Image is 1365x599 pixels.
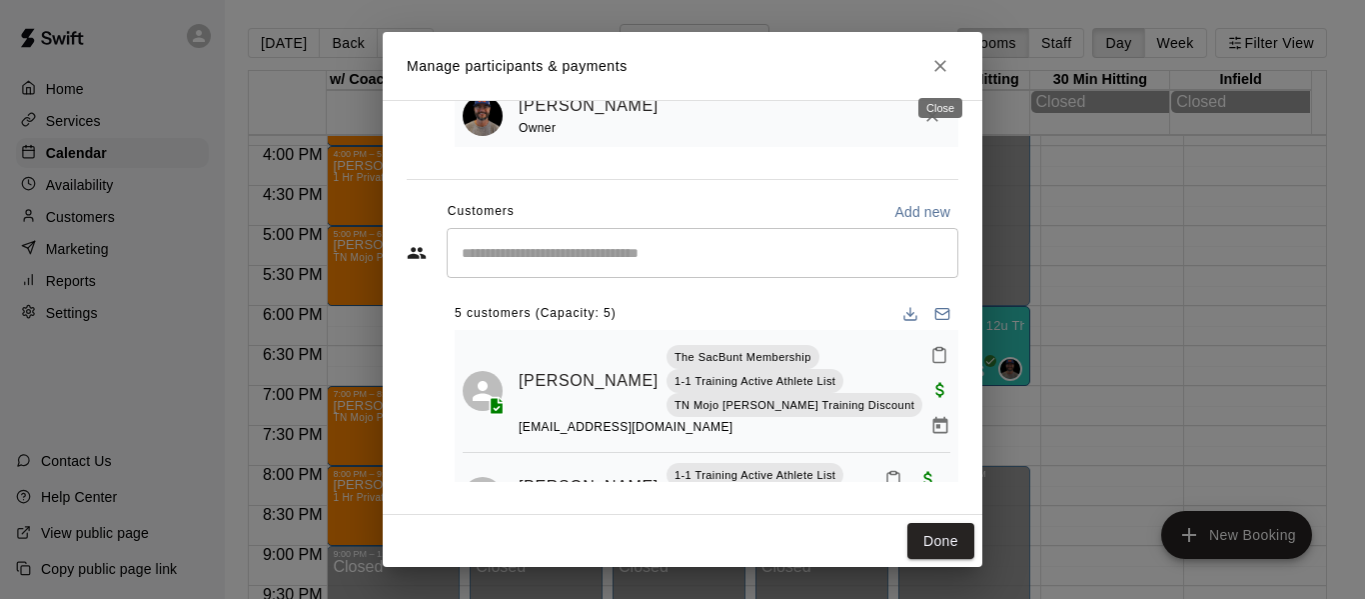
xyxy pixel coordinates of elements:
img: Allen Quinney [463,96,503,136]
button: Mark attendance [922,338,956,372]
button: Mark attendance [876,462,910,496]
div: Ariana Gardner [463,371,503,411]
button: Remove [914,98,950,134]
p: 1-1 Training Active Athlete List [675,373,835,390]
p: Add new [894,202,950,222]
button: Download list [894,298,926,330]
span: Paid with Card [910,470,946,487]
a: [PERSON_NAME] [519,93,659,119]
span: 5 customers (Capacity: 5) [455,298,617,330]
button: Manage bookings & payment [922,408,958,444]
span: Customers [448,196,515,228]
button: Email participants [926,298,958,330]
svg: Customers [407,243,427,263]
button: Close [922,48,958,84]
button: Done [907,523,974,560]
p: TN Mojo [PERSON_NAME] Training Discount [675,397,914,414]
span: Owner [519,121,556,135]
div: Brynnley Pierce [463,477,503,517]
span: [EMAIL_ADDRESS][DOMAIN_NAME] [519,420,733,434]
div: Start typing to search customers... [447,228,958,278]
p: 1-1 Training Active Athlete List [675,467,835,484]
span: Paid with Card [922,381,958,398]
p: The SacBunt Membership [675,349,811,366]
a: [PERSON_NAME] [519,368,659,394]
div: Close [918,98,962,118]
button: Add new [886,196,958,228]
a: [PERSON_NAME] [519,474,659,500]
p: Manage participants & payments [407,56,628,77]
